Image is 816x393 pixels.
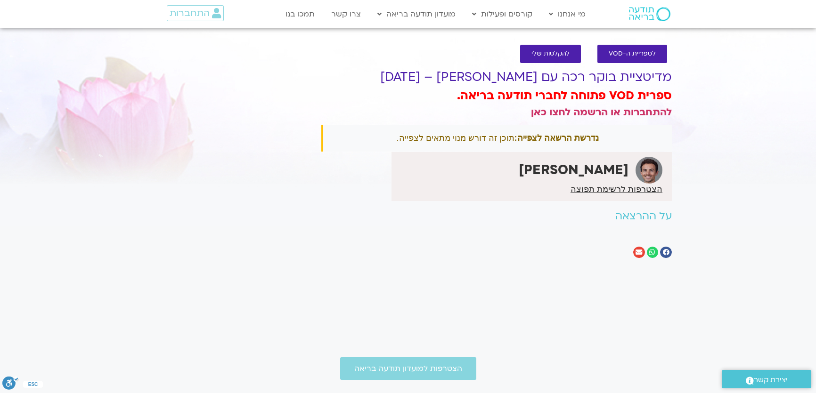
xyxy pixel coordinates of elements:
[281,5,319,23] a: תמכו בנו
[170,8,210,18] span: התחברות
[321,70,672,84] h1: מדיטציית בוקר רכה עם [PERSON_NAME] – [DATE]
[633,247,645,258] div: שיתוף ב email
[514,133,599,143] strong: נדרשת הרשאה לצפייה:
[520,45,581,63] a: להקלטות שלי
[571,185,662,193] a: הצטרפות לרשימת תפוצה
[609,50,656,57] span: לספריית ה-VOD
[722,370,811,388] a: יצירת קשר
[647,247,659,258] div: שיתוף ב whatsapp
[354,364,462,373] span: הצטרפות למועדון תודעה בריאה
[519,161,628,179] strong: [PERSON_NAME]
[660,247,672,258] div: שיתוף ב facebook
[340,357,476,380] a: הצטרפות למועדון תודעה בריאה
[321,210,672,222] h2: על ההרצאה
[326,5,366,23] a: צרו קשר
[321,125,672,152] div: תוכן זה דורש מנוי מתאים לצפייה.
[167,5,224,21] a: התחברות
[531,105,672,119] a: להתחברות או הרשמה לחצו כאן
[636,157,662,184] img: אורי דאובר
[321,88,672,104] h3: ספרית VOD פתוחה לחברי תודעה בריאה.
[373,5,460,23] a: מועדון תודעה בריאה
[531,50,570,57] span: להקלטות שלי
[597,45,667,63] a: לספריית ה-VOD
[467,5,537,23] a: קורסים ופעילות
[544,5,590,23] a: מי אנחנו
[629,7,670,21] img: תודעה בריאה
[754,374,788,386] span: יצירת קשר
